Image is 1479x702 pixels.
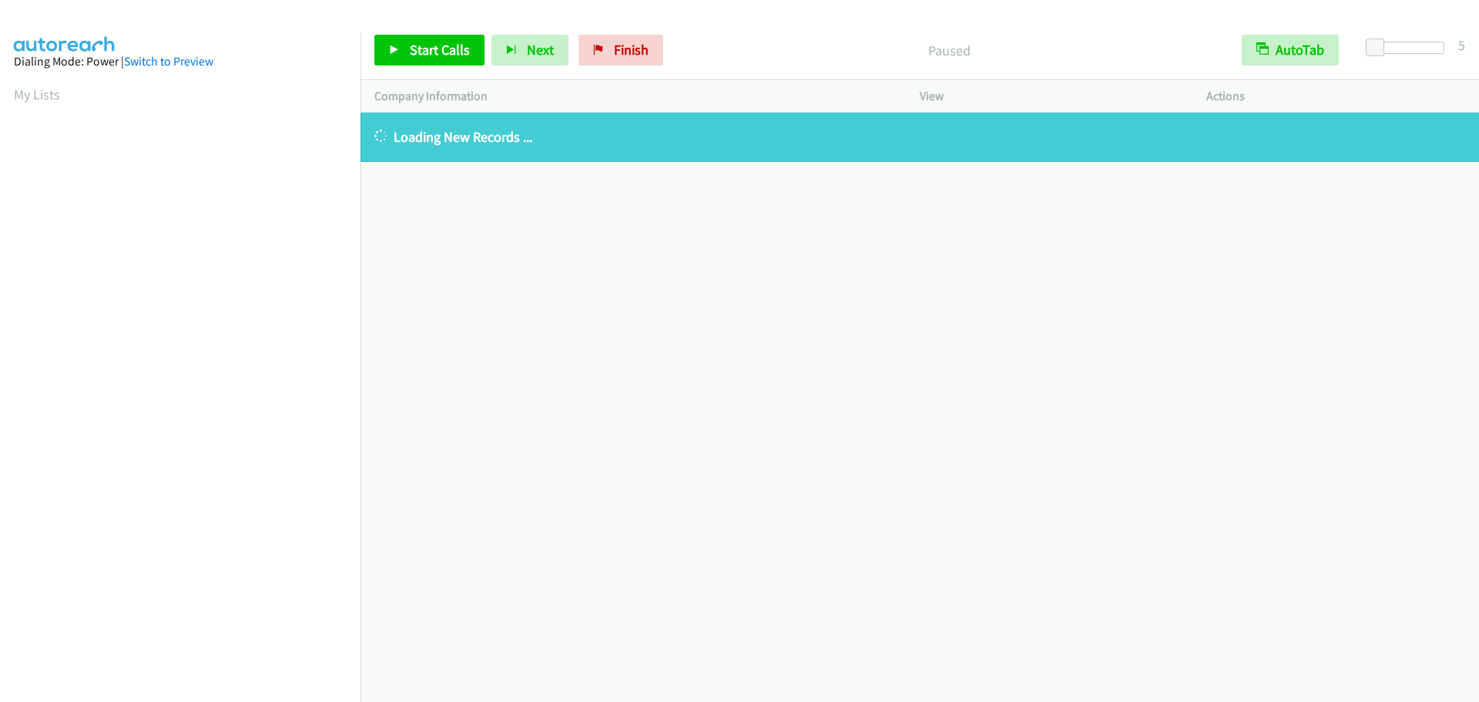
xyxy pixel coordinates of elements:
p: View [920,87,1179,106]
button: Next [491,35,568,65]
div: 5 [1458,35,1465,55]
div: Dialing Mode: Power | [14,52,347,71]
button: AutoTab [1242,35,1339,65]
span: Next [527,41,554,59]
a: Finish [579,35,663,65]
a: Start Calls [374,35,485,65]
p: Paused [684,40,1214,61]
div: Delay between calls (in seconds) [1373,42,1444,54]
a: My Lists [14,86,60,103]
p: Company Information [374,87,892,106]
span: Start Calls [410,41,470,59]
span: Finish [614,41,649,59]
p: Loading New Records ... [374,126,1465,147]
a: Switch to Preview [124,54,213,69]
p: Actions [1206,87,1465,106]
